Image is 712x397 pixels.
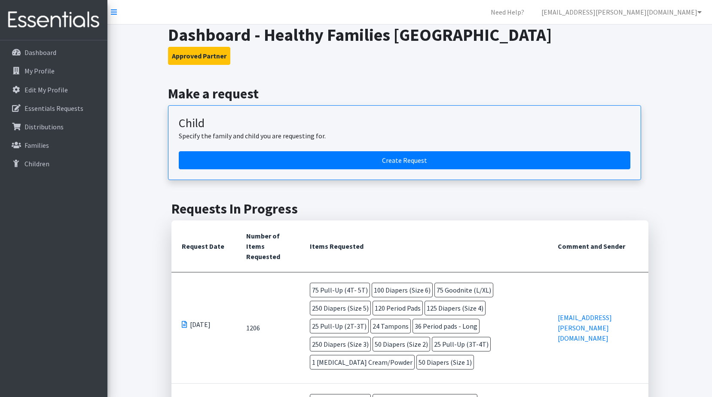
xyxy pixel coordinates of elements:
[24,159,49,168] p: Children
[171,201,648,217] h2: Requests In Progress
[168,47,230,65] button: Approved Partner
[372,283,433,297] span: 100 Diapers (Size 6)
[179,116,630,131] h3: Child
[179,131,630,141] p: Specify the family and child you are requesting for.
[558,313,612,342] a: [EMAIL_ADDRESS][PERSON_NAME][DOMAIN_NAME]
[310,319,369,333] span: 25 Pull-Up (2T-3T)
[484,3,531,21] a: Need Help?
[168,86,651,102] h2: Make a request
[3,100,104,117] a: Essentials Requests
[3,6,104,34] img: HumanEssentials
[434,283,493,297] span: 75 Goodnite (L/XL)
[425,301,486,315] span: 125 Diapers (Size 4)
[3,81,104,98] a: Edit My Profile
[310,337,371,351] span: 250 Diapers (Size 3)
[535,3,709,21] a: [EMAIL_ADDRESS][PERSON_NAME][DOMAIN_NAME]
[299,220,547,272] th: Items Requested
[310,301,371,315] span: 250 Diapers (Size 5)
[373,301,423,315] span: 120 Period Pads
[310,283,370,297] span: 75 Pull-Up (4T- 5T)
[3,62,104,79] a: My Profile
[370,319,411,333] span: 24 Tampons
[432,337,491,351] span: 25 Pull-Up (3T-4T)
[24,48,56,57] p: Dashboard
[179,151,630,169] a: Create a request for a child or family
[547,220,648,272] th: Comment and Sender
[24,67,55,75] p: My Profile
[24,141,49,150] p: Families
[190,319,211,330] span: [DATE]
[171,220,236,272] th: Request Date
[24,86,68,94] p: Edit My Profile
[24,122,64,131] p: Distributions
[373,337,430,351] span: 50 Diapers (Size 2)
[168,24,651,45] h1: Dashboard - Healthy Families [GEOGRAPHIC_DATA]
[310,355,415,370] span: 1 [MEDICAL_DATA] Cream/Powder
[416,355,474,370] span: 50 Diapers (Size 1)
[236,272,300,384] td: 1206
[413,319,480,333] span: 36 Period pads - Long
[3,137,104,154] a: Families
[3,118,104,135] a: Distributions
[3,155,104,172] a: Children
[3,44,104,61] a: Dashboard
[236,220,300,272] th: Number of Items Requested
[24,104,83,113] p: Essentials Requests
